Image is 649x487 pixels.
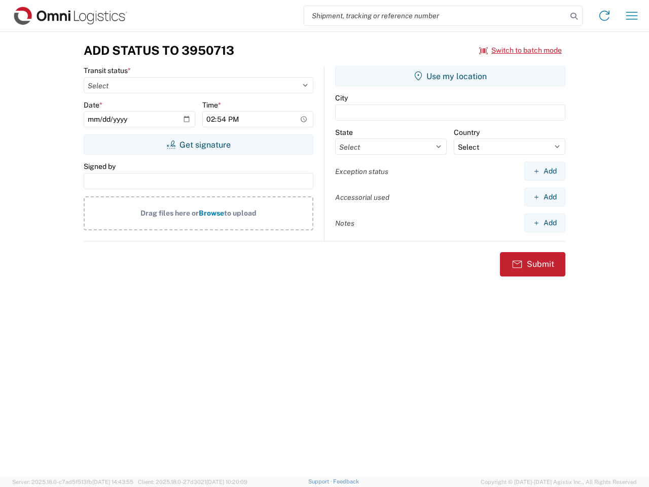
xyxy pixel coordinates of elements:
[479,42,562,59] button: Switch to batch mode
[500,252,565,276] button: Submit
[335,193,389,202] label: Accessorial used
[199,209,224,217] span: Browse
[335,66,565,86] button: Use my location
[138,479,247,485] span: Client: 2025.18.0-27d3021
[206,479,247,485] span: [DATE] 10:20:09
[335,128,353,137] label: State
[333,478,359,484] a: Feedback
[84,162,116,171] label: Signed by
[84,100,102,110] label: Date
[335,219,354,228] label: Notes
[304,6,567,25] input: Shipment, tracking or reference number
[84,66,131,75] label: Transit status
[140,209,199,217] span: Drag files here or
[84,134,313,155] button: Get signature
[202,100,221,110] label: Time
[524,214,565,232] button: Add
[335,93,348,102] label: City
[84,43,234,58] h3: Add Status to 3950713
[454,128,480,137] label: Country
[524,162,565,181] button: Add
[12,479,133,485] span: Server: 2025.18.0-c7ad5f513fb
[481,477,637,486] span: Copyright © [DATE]-[DATE] Agistix Inc., All Rights Reserved
[92,479,133,485] span: [DATE] 14:43:55
[224,209,257,217] span: to upload
[308,478,334,484] a: Support
[524,188,565,206] button: Add
[335,167,388,176] label: Exception status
